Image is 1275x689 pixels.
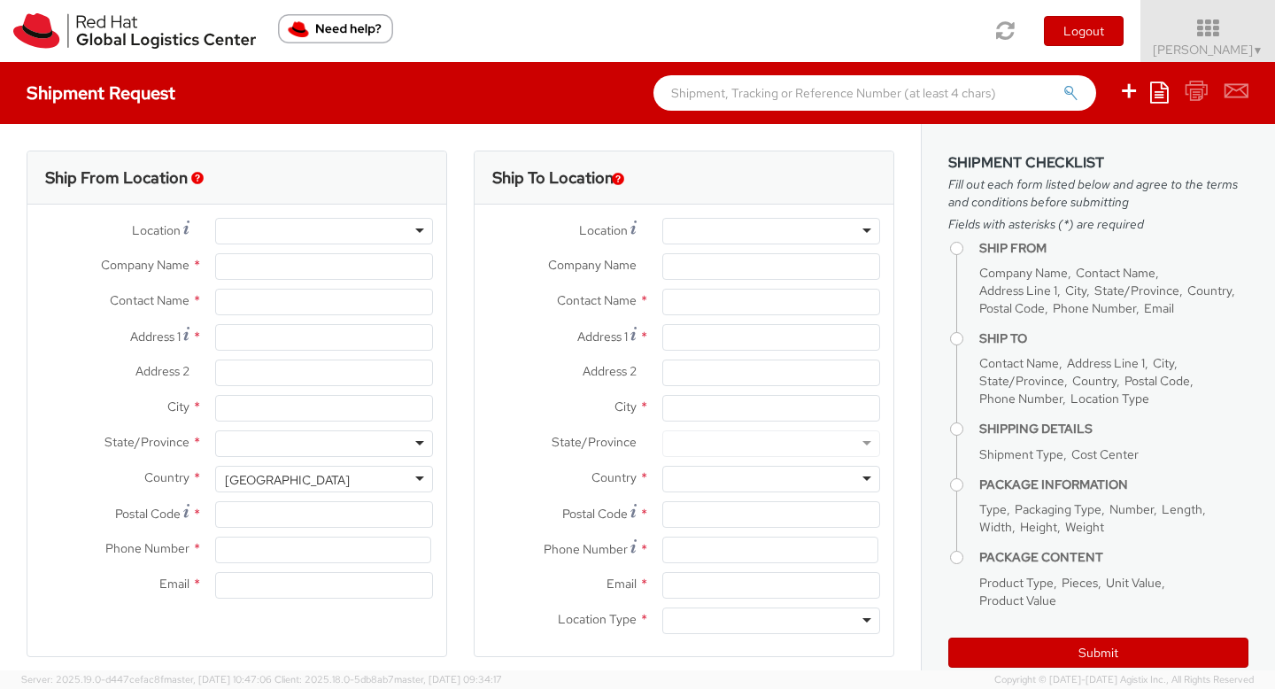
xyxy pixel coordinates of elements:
span: Phone Number [105,540,189,556]
span: master, [DATE] 09:34:17 [394,673,502,685]
button: Logout [1044,16,1124,46]
span: Contact Name [557,292,637,308]
span: Width [979,519,1012,535]
span: Weight [1065,519,1104,535]
span: Phone Number [1053,300,1136,316]
span: City [1153,355,1174,371]
h4: Shipment Request [27,83,175,103]
h4: Package Information [979,478,1248,492]
span: City [1065,283,1086,298]
span: State/Province [979,373,1064,389]
span: City [614,399,637,414]
h3: Shipment Checklist [948,155,1248,171]
h4: Shipping Details [979,422,1248,436]
span: Fields with asterisks (*) are required [948,215,1248,233]
span: Fill out each form listed below and agree to the terms and conditions before submitting [948,175,1248,211]
span: Location [132,222,181,238]
span: Number [1109,501,1154,517]
span: Product Value [979,592,1056,608]
span: Address 2 [583,363,637,379]
span: Country [144,469,189,485]
span: Country [1187,283,1232,298]
span: State/Province [552,434,637,450]
span: Postal Code [1124,373,1190,389]
span: Product Type [979,575,1054,591]
span: Pieces [1062,575,1098,591]
span: Unit Value [1106,575,1162,591]
span: Company Name [979,265,1068,281]
h4: Ship From [979,242,1248,255]
h4: Ship To [979,332,1248,345]
span: Server: 2025.19.0-d447cefac8f [21,673,272,685]
span: Location Type [1070,391,1149,406]
span: Height [1020,519,1057,535]
input: Shipment, Tracking or Reference Number (at least 4 chars) [653,75,1096,111]
div: [GEOGRAPHIC_DATA] [225,471,350,489]
span: Cost Center [1071,446,1139,462]
span: Address 1 [130,329,181,344]
span: Postal Code [115,506,181,522]
span: Contact Name [1076,265,1155,281]
span: Address 2 [135,363,189,379]
span: Country [1072,373,1117,389]
span: ▼ [1253,43,1263,58]
span: Address Line 1 [1067,355,1145,371]
span: City [167,399,189,414]
span: State/Province [104,434,189,450]
span: Email [607,576,637,592]
h3: Ship To Location [492,169,614,187]
span: Shipment Type [979,446,1063,462]
h3: Ship From Location [45,169,188,187]
img: rh-logistics-00dfa346123c4ec078e1.svg [13,13,256,49]
button: Need help? [278,14,393,43]
span: Length [1162,501,1202,517]
span: Phone Number [544,541,628,557]
span: master, [DATE] 10:47:06 [164,673,272,685]
span: [PERSON_NAME] [1153,42,1263,58]
span: Postal Code [562,506,628,522]
span: Location Type [558,611,637,627]
span: Contact Name [979,355,1059,371]
h4: Package Content [979,551,1248,564]
button: Submit [948,638,1248,668]
span: Location [579,222,628,238]
span: Copyright © [DATE]-[DATE] Agistix Inc., All Rights Reserved [994,673,1254,687]
span: Address Line 1 [979,283,1057,298]
span: Phone Number [979,391,1062,406]
span: Packaging Type [1015,501,1101,517]
span: Postal Code [979,300,1045,316]
span: Type [979,501,1007,517]
span: Company Name [101,257,189,273]
span: Email [159,576,189,592]
span: Country [591,469,637,485]
span: Email [1144,300,1174,316]
span: Address 1 [577,329,628,344]
span: State/Province [1094,283,1179,298]
span: Client: 2025.18.0-5db8ab7 [274,673,502,685]
span: Contact Name [110,292,189,308]
span: Company Name [548,257,637,273]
